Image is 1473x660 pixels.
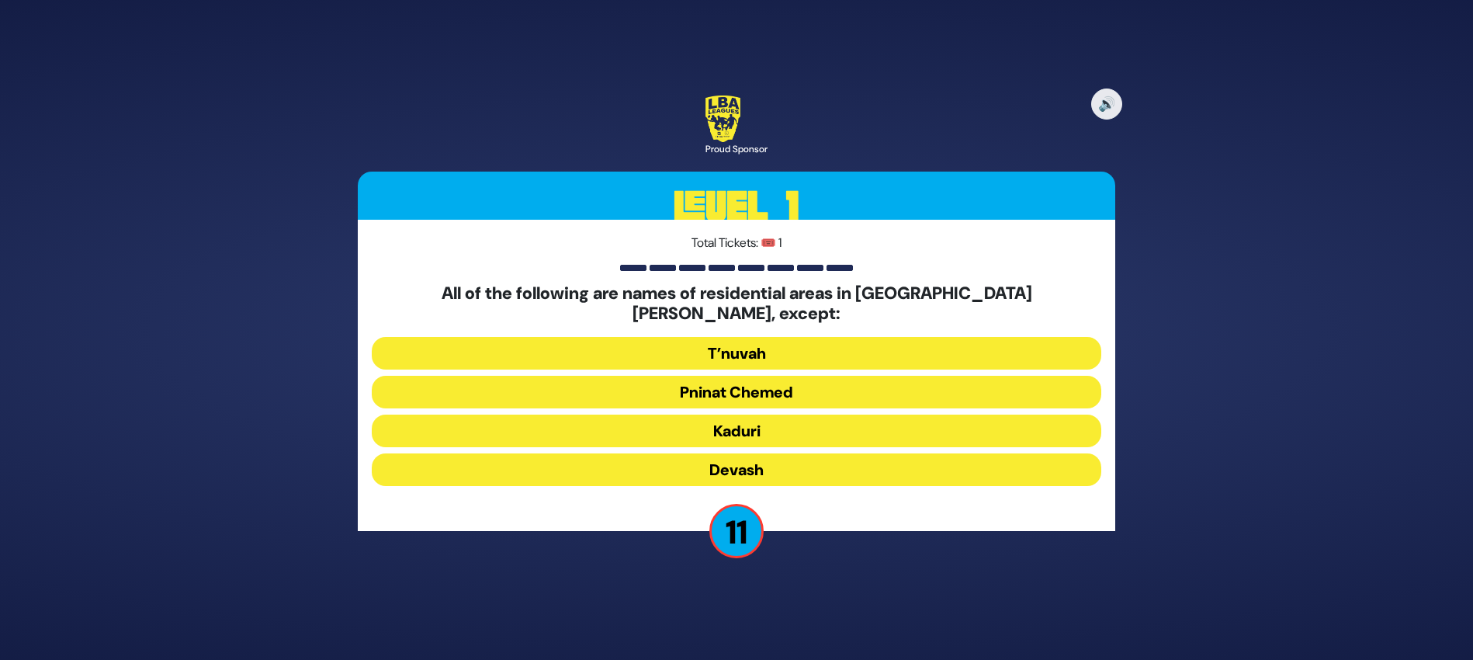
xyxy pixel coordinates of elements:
[709,504,764,558] p: 11
[1091,89,1122,120] button: 🔊
[372,453,1101,486] button: Devash
[372,415,1101,447] button: Kaduri
[372,283,1101,325] h5: All of the following are names of residential areas in [GEOGRAPHIC_DATA][PERSON_NAME], except:
[372,337,1101,370] button: T’nuvah
[372,234,1101,252] p: Total Tickets: 🎟️ 1
[705,142,768,156] div: Proud Sponsor
[358,172,1115,241] h3: Level 1
[372,376,1101,408] button: Pninat Chemed
[705,96,740,142] img: LBA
